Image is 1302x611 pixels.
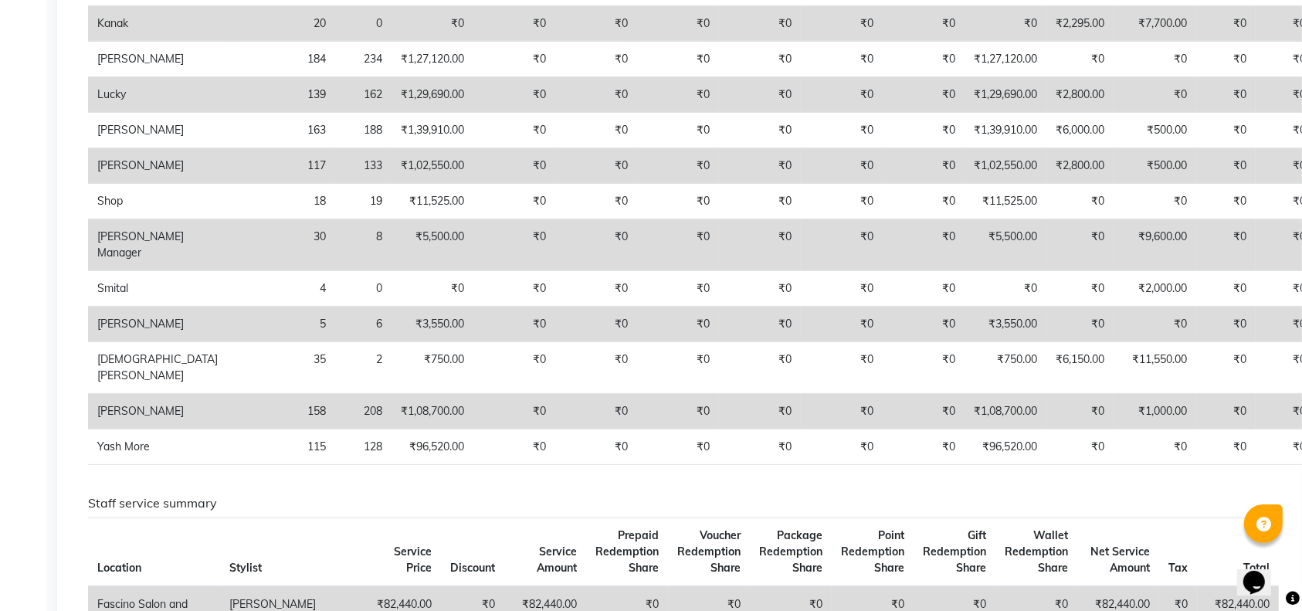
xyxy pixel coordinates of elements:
td: ₹0 [1196,113,1256,148]
td: ₹0 [1196,42,1256,77]
td: ₹0 [719,77,801,113]
td: ₹7,700.00 [1114,6,1196,42]
td: ₹0 [883,113,965,148]
td: ₹0 [801,307,883,342]
td: ₹0 [392,6,473,42]
td: ₹1,39,910.00 [392,113,473,148]
td: ₹1,02,550.00 [965,148,1046,184]
td: ₹0 [473,342,555,394]
td: 184 [227,42,335,77]
td: [PERSON_NAME] [88,148,227,184]
td: ₹0 [1196,307,1256,342]
td: Lucky [88,77,227,113]
td: ₹9,600.00 [1114,219,1196,271]
td: ₹0 [473,42,555,77]
td: Shop [88,184,227,219]
td: ₹0 [883,148,965,184]
td: ₹0 [719,219,801,271]
td: ₹2,000.00 [1114,271,1196,307]
td: ₹0 [637,6,719,42]
td: ₹0 [1196,394,1256,429]
td: 117 [227,148,335,184]
td: [PERSON_NAME] [88,394,227,429]
td: ₹0 [801,42,883,77]
span: Tax [1168,561,1188,575]
span: Service Amount [537,545,577,575]
td: ₹0 [637,113,719,148]
td: ₹0 [719,148,801,184]
td: ₹0 [473,77,555,113]
td: ₹0 [637,307,719,342]
td: ₹2,295.00 [1046,6,1114,42]
td: ₹0 [1196,219,1256,271]
td: ₹0 [719,394,801,429]
td: 2 [335,342,392,394]
td: 163 [227,113,335,148]
td: ₹0 [801,6,883,42]
td: 139 [227,77,335,113]
td: ₹0 [555,342,637,394]
h6: Staff service summary [88,496,1269,511]
span: Prepaid Redemption Share [595,528,659,575]
td: ₹0 [1046,271,1114,307]
td: ₹0 [637,429,719,465]
td: ₹0 [1114,42,1196,77]
td: ₹1,000.00 [1114,394,1196,429]
td: ₹0 [965,271,1046,307]
span: Gift Redemption Share [923,528,986,575]
td: ₹0 [719,42,801,77]
td: ₹0 [473,6,555,42]
td: ₹0 [801,184,883,219]
iframe: chat widget [1237,549,1287,596]
td: ₹0 [555,42,637,77]
span: Wallet Redemption Share [1005,528,1068,575]
td: ₹0 [473,148,555,184]
td: ₹0 [883,342,965,394]
td: ₹0 [555,271,637,307]
td: ₹6,000.00 [1046,113,1114,148]
td: 0 [335,271,392,307]
td: ₹0 [637,394,719,429]
td: 208 [335,394,392,429]
td: ₹0 [1046,184,1114,219]
td: ₹2,800.00 [1046,77,1114,113]
td: ₹0 [637,271,719,307]
td: ₹3,550.00 [392,307,473,342]
span: Location [97,561,141,575]
td: ₹0 [883,271,965,307]
td: ₹0 [801,113,883,148]
td: 35 [227,342,335,394]
td: ₹0 [1196,148,1256,184]
td: 18 [227,184,335,219]
td: 234 [335,42,392,77]
td: ₹0 [1046,394,1114,429]
td: ₹0 [555,148,637,184]
td: ₹0 [801,394,883,429]
td: ₹750.00 [392,342,473,394]
td: 162 [335,77,392,113]
td: ₹0 [473,307,555,342]
td: ₹0 [1046,42,1114,77]
td: ₹0 [965,6,1046,42]
td: 158 [227,394,335,429]
span: Package Redemption Share [759,528,822,575]
td: ₹0 [473,429,555,465]
span: Service Price [394,545,432,575]
td: ₹0 [801,148,883,184]
td: [PERSON_NAME] [88,307,227,342]
td: ₹0 [1196,271,1256,307]
td: ₹0 [1114,77,1196,113]
td: ₹1,08,700.00 [965,394,1046,429]
td: ₹0 [637,42,719,77]
td: ₹0 [555,113,637,148]
td: ₹0 [473,219,555,271]
td: ₹0 [801,219,883,271]
td: ₹0 [637,148,719,184]
td: ₹0 [473,271,555,307]
td: ₹0 [637,77,719,113]
td: ₹96,520.00 [965,429,1046,465]
td: ₹0 [1114,429,1196,465]
td: ₹11,550.00 [1114,342,1196,394]
td: ₹1,02,550.00 [392,148,473,184]
td: 188 [335,113,392,148]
